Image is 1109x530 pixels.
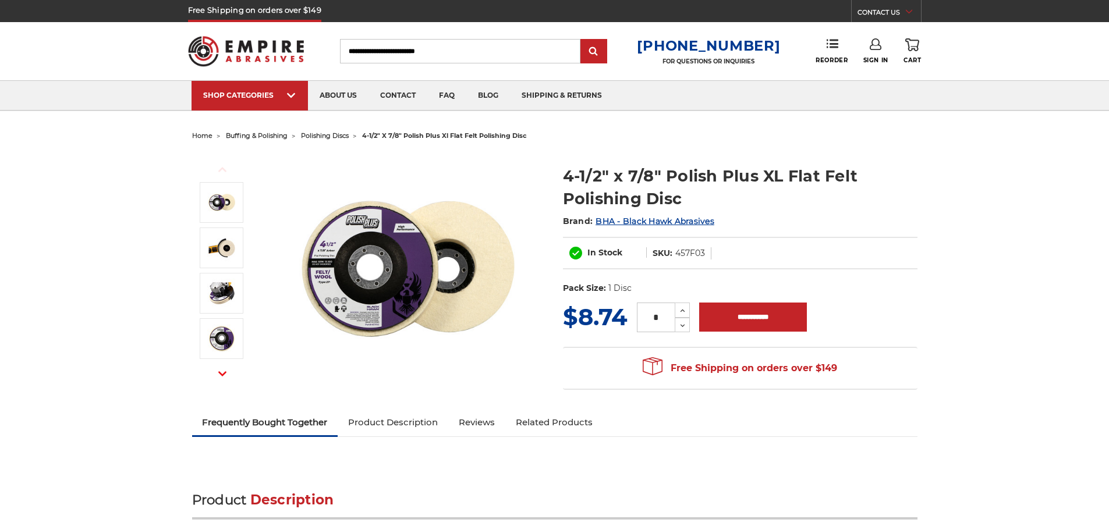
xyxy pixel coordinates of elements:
[637,37,780,54] a: [PHONE_NUMBER]
[510,81,614,111] a: shipping & returns
[637,58,780,65] p: FOR QUESTIONS OR INQUIRIES
[563,282,606,294] dt: Pack Size:
[653,247,672,259] dt: SKU:
[858,6,921,22] a: CONTACT US
[207,188,236,217] img: 4.5 inch extra thick felt disc
[643,357,837,380] span: Free Shipping on orders over $149
[587,247,622,258] span: In Stock
[207,324,236,353] img: 4.5 inch black hawk abrasives polish plus XL disc
[292,152,525,385] img: 4.5 inch extra thick felt disc
[203,91,296,99] div: SHOP CATEGORIES
[208,157,236,182] button: Previous
[904,56,921,64] span: Cart
[816,38,848,63] a: Reorder
[207,233,236,262] img: angle grinder polishing disc
[608,282,632,294] dd: 1 Disc
[427,81,466,111] a: faq
[192,492,247,508] span: Product
[301,131,349,140] a: polishing discs
[250,492,334,508] span: Description
[563,216,593,226] span: Brand:
[207,279,236,308] img: buffing disc angle grinder
[188,29,304,74] img: Empire Abrasives
[863,56,888,64] span: Sign In
[208,361,236,386] button: Next
[192,410,338,435] a: Frequently Bought Together
[362,131,527,140] span: 4-1/2" x 7/8" polish plus xl flat felt polishing disc
[505,410,603,435] a: Related Products
[226,131,288,140] a: buffing & polishing
[675,247,705,259] dd: 457F03
[816,56,848,64] span: Reorder
[192,131,212,140] a: home
[369,81,427,111] a: contact
[904,38,921,64] a: Cart
[338,410,448,435] a: Product Description
[466,81,510,111] a: blog
[448,410,505,435] a: Reviews
[582,40,605,63] input: Submit
[308,81,369,111] a: about us
[563,303,628,331] span: $8.74
[596,216,714,226] a: BHA - Black Hawk Abrasives
[563,165,917,210] h1: 4-1/2" x 7/8" Polish Plus XL Flat Felt Polishing Disc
